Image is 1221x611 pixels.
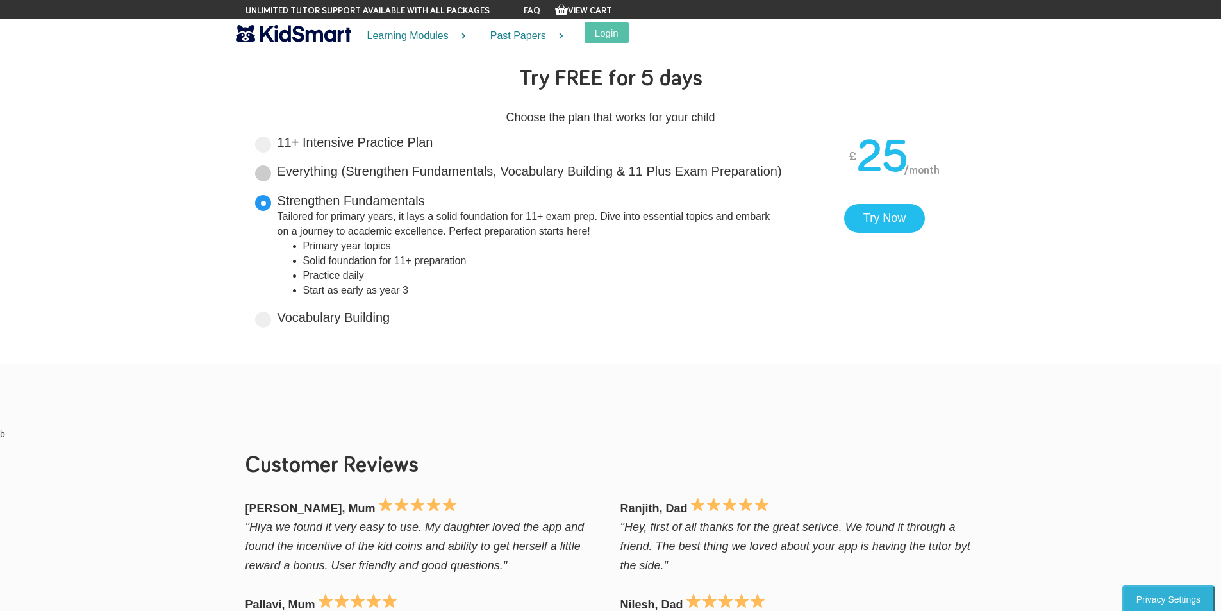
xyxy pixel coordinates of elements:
[245,108,976,127] p: Choose the plan that works for your child
[245,58,976,101] h2: Try FREE for 5 days
[620,521,970,572] i: "Hey, first of all thanks for the great serivce. We found it through a friend. The best thing we ...
[555,3,568,16] img: Your items in the shopping basket
[278,210,784,239] div: Tailored for primary years, it lays a solid foundation for 11+ exam prep. Dive into essential top...
[303,283,784,298] li: Start as early as year 3
[303,269,784,283] li: Practice daily
[245,4,490,17] span: Unlimited tutor support available with all packages
[245,598,315,611] b: Pallavi, Mum
[278,308,390,327] label: Vocabulary Building
[849,145,856,168] sup: £
[245,521,585,572] i: "Hiya we found it very easy to use. My daughter loved the app and found the incentive of the kid ...
[245,453,976,479] h2: Customer Reviews
[278,133,433,152] label: 11+ Intensive Practice Plan
[620,598,683,611] b: Nilesh, Dad
[474,19,572,53] a: Past Papers
[278,162,782,181] label: Everything (Strengthen Fundamentals, Vocabulary Building & 11 Plus Exam Preparation)
[555,6,612,15] a: View Cart
[236,22,351,45] img: KidSmart logo
[904,165,940,176] sub: /month
[278,192,784,298] label: Strengthen Fundamentals
[585,22,629,43] button: Login
[856,135,908,181] span: 25
[245,501,376,514] b: [PERSON_NAME], Mum
[303,254,784,269] li: Solid foundation for 11+ preparation
[303,239,784,254] li: Primary year topics
[844,204,925,233] a: Try Now
[620,501,688,514] b: Ranjith, Dad
[351,19,474,53] a: Learning Modules
[524,6,540,15] a: FAQ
